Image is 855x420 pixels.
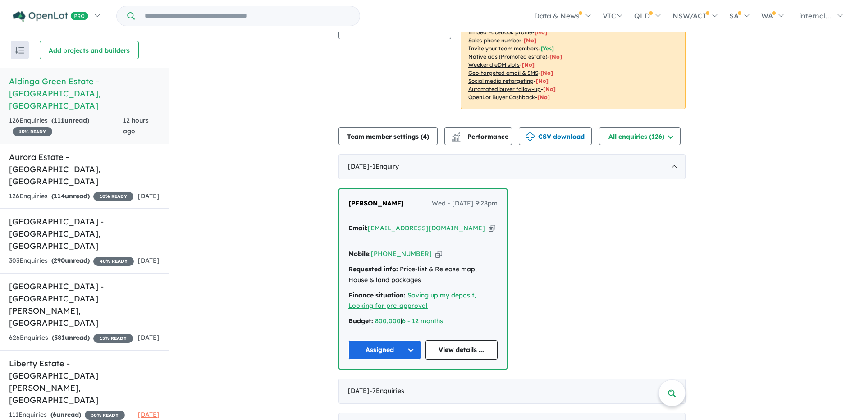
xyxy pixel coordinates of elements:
[338,379,686,404] div: [DATE]
[9,333,133,343] div: 626 Enquir ies
[9,215,160,252] h5: [GEOGRAPHIC_DATA] - [GEOGRAPHIC_DATA] , [GEOGRAPHIC_DATA]
[489,224,495,233] button: Copy
[435,249,442,259] button: Copy
[540,69,553,76] span: [No]
[468,53,547,60] u: Native ads (Promoted estate)
[526,132,535,142] img: download icon
[348,291,476,310] a: Saving up my deposit, Looking for pre-approval
[138,411,160,419] span: [DATE]
[432,198,498,209] span: Wed - [DATE] 9:28pm
[9,280,160,329] h5: [GEOGRAPHIC_DATA] - [GEOGRAPHIC_DATA][PERSON_NAME] , [GEOGRAPHIC_DATA]
[9,151,160,187] h5: Aurora Estate - [GEOGRAPHIC_DATA] , [GEOGRAPHIC_DATA]
[535,29,547,36] span: [ No ]
[468,78,534,84] u: Social media retargeting
[444,127,512,145] button: Performance
[51,192,90,200] strong: ( unread)
[348,265,398,273] strong: Requested info:
[375,317,401,325] a: 800,000
[137,6,358,26] input: Try estate name, suburb, builder or developer
[338,154,686,179] div: [DATE]
[348,264,498,286] div: Price-list & Release map, House & land packages
[537,94,550,100] span: [No]
[519,127,592,145] button: CSV download
[52,333,90,342] strong: ( unread)
[348,316,498,327] div: |
[543,86,556,92] span: [No]
[468,29,532,36] u: Embed Facebook profile
[40,41,139,59] button: Add projects and builders
[423,132,427,141] span: 4
[468,86,541,92] u: Automated buyer follow-up
[85,411,125,420] span: 30 % READY
[51,256,90,265] strong: ( unread)
[338,127,438,145] button: Team member settings (4)
[93,257,134,266] span: 40 % READY
[799,11,831,20] span: internal...
[54,256,65,265] span: 290
[468,94,535,100] u: OpenLot Buyer Cashback
[123,116,149,135] span: 12 hours ago
[371,250,432,258] a: [PHONE_NUMBER]
[348,250,371,258] strong: Mobile:
[9,75,160,112] h5: Aldinga Green Estate - [GEOGRAPHIC_DATA] , [GEOGRAPHIC_DATA]
[13,11,88,22] img: Openlot PRO Logo White
[51,116,89,124] strong: ( unread)
[348,340,421,360] button: Assigned
[522,61,535,68] span: [No]
[348,317,373,325] strong: Budget:
[9,191,133,202] div: 126 Enquir ies
[54,116,64,124] span: 111
[138,333,160,342] span: [DATE]
[541,45,554,52] span: [ Yes ]
[348,291,406,299] strong: Finance situation:
[348,199,404,207] span: [PERSON_NAME]
[9,115,123,137] div: 126 Enquir ies
[599,127,681,145] button: All enquiries (126)
[348,198,404,209] a: [PERSON_NAME]
[536,78,549,84] span: [No]
[370,387,404,395] span: - 7 Enquir ies
[348,224,368,232] strong: Email:
[425,340,498,360] a: View details ...
[452,132,460,137] img: line-chart.svg
[54,192,65,200] span: 114
[53,411,56,419] span: 6
[13,127,52,136] span: 15 % READY
[549,53,562,60] span: [No]
[15,47,24,54] img: sort.svg
[9,357,160,406] h5: Liberty Estate - [GEOGRAPHIC_DATA][PERSON_NAME] , [GEOGRAPHIC_DATA]
[93,192,133,201] span: 10 % READY
[468,37,521,44] u: Sales phone number
[138,256,160,265] span: [DATE]
[9,256,134,266] div: 303 Enquir ies
[468,45,539,52] u: Invite your team members
[54,333,65,342] span: 581
[50,411,81,419] strong: ( unread)
[524,37,536,44] span: [ No ]
[93,334,133,343] span: 15 % READY
[453,132,508,141] span: Performance
[468,69,538,76] u: Geo-targeted email & SMS
[138,192,160,200] span: [DATE]
[402,317,443,325] a: 6 - 12 months
[368,224,485,232] a: [EMAIL_ADDRESS][DOMAIN_NAME]
[452,135,461,141] img: bar-chart.svg
[468,61,520,68] u: Weekend eDM slots
[370,162,399,170] span: - 1 Enquir y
